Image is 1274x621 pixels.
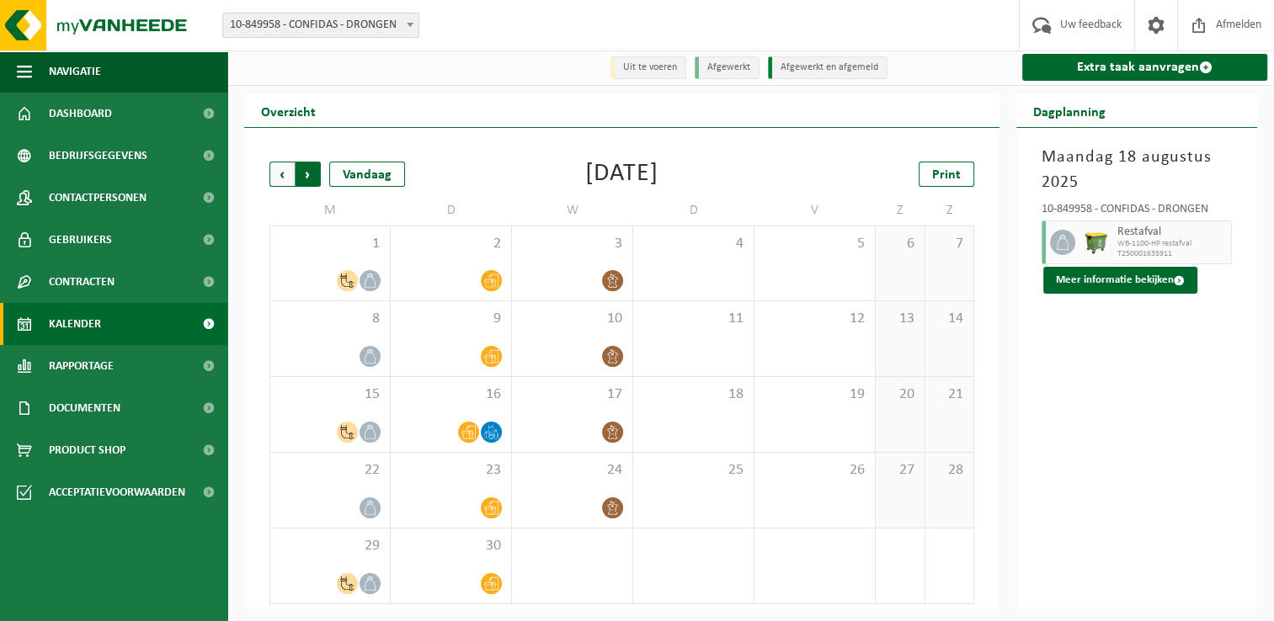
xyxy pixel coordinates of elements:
[763,235,866,253] span: 5
[934,235,966,253] span: 7
[520,461,624,480] span: 24
[768,56,888,79] li: Afgewerkt en afgemeld
[763,461,866,480] span: 26
[1022,54,1267,81] a: Extra taak aanvragen
[642,310,745,328] span: 11
[279,461,381,480] span: 22
[695,56,760,79] li: Afgewerkt
[884,461,916,480] span: 27
[49,429,125,471] span: Product Shop
[934,385,966,404] span: 21
[1042,204,1232,220] div: 10-849958 - CONFIDAS - DRONGEN
[222,13,419,38] span: 10-849958 - CONFIDAS - DRONGEN
[244,94,333,127] h2: Overzicht
[934,310,966,328] span: 14
[49,303,101,345] span: Kalender
[399,537,503,555] span: 30
[279,385,381,404] span: 15
[1117,239,1227,249] span: WB-1100-HP restafval
[520,385,624,404] span: 17
[49,219,112,261] span: Gebruikers
[49,387,120,429] span: Documenten
[279,537,381,555] span: 29
[49,135,147,177] span: Bedrijfsgegevens
[269,162,295,187] span: Vorige
[269,195,391,226] td: M
[49,93,112,135] span: Dashboard
[49,50,101,93] span: Navigatie
[49,261,115,303] span: Contracten
[932,168,961,182] span: Print
[642,235,745,253] span: 4
[399,235,503,253] span: 2
[1117,249,1227,259] span: T250001635911
[391,195,512,226] td: D
[399,310,503,328] span: 9
[1084,230,1109,255] img: WB-1100-HPE-GN-50
[884,310,916,328] span: 13
[49,177,147,219] span: Contactpersonen
[520,310,624,328] span: 10
[876,195,925,226] td: Z
[633,195,754,226] td: D
[279,235,381,253] span: 1
[884,385,916,404] span: 20
[919,162,974,187] a: Print
[49,471,185,513] span: Acceptatievoorwaarden
[1042,145,1232,195] h3: Maandag 18 augustus 2025
[610,56,686,79] li: Uit te voeren
[763,385,866,404] span: 19
[49,345,114,387] span: Rapportage
[329,162,405,187] div: Vandaag
[1016,94,1122,127] h2: Dagplanning
[512,195,633,226] td: W
[642,461,745,480] span: 25
[520,235,624,253] span: 3
[642,385,745,404] span: 18
[925,195,975,226] td: Z
[399,461,503,480] span: 23
[754,195,876,226] td: V
[1043,267,1197,294] button: Meer informatie bekijken
[296,162,321,187] span: Volgende
[399,385,503,404] span: 16
[279,310,381,328] span: 8
[585,162,658,187] div: [DATE]
[763,310,866,328] span: 12
[1117,226,1227,239] span: Restafval
[223,13,418,37] span: 10-849958 - CONFIDAS - DRONGEN
[884,235,916,253] span: 6
[934,461,966,480] span: 28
